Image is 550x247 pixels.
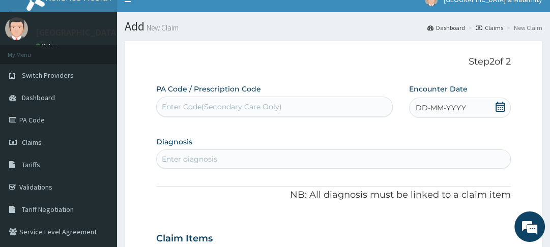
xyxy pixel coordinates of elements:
span: Dashboard [22,93,55,102]
p: [GEOGRAPHIC_DATA] & Maternity [36,28,168,37]
span: Tariffs [22,160,40,169]
span: Switch Providers [22,71,74,80]
div: Enter Code(Secondary Care Only) [162,102,281,112]
small: New Claim [144,24,179,32]
a: Claims [476,23,503,32]
textarea: Type your message and hit 'Enter' [5,150,194,186]
label: Diagnosis [156,137,192,147]
span: We're online! [59,65,140,167]
a: Dashboard [427,23,465,32]
span: Tariff Negotiation [22,205,74,214]
label: Encounter Date [409,84,468,94]
p: Step 2 of 2 [156,56,510,68]
div: Minimize live chat window [167,5,191,29]
span: Claims [22,138,42,147]
a: Online [36,42,60,49]
h1: Add [125,20,542,33]
img: d_794563401_company_1708531726252_794563401 [19,51,41,76]
span: DD-MM-YYYY [416,103,466,113]
div: Chat with us now [53,57,171,70]
div: Enter diagnosis [162,154,217,164]
img: User Image [5,17,28,40]
h3: Claim Items [156,233,213,244]
p: NB: All diagnosis must be linked to a claim item [156,189,510,202]
label: PA Code / Prescription Code [156,84,260,94]
li: New Claim [504,23,542,32]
